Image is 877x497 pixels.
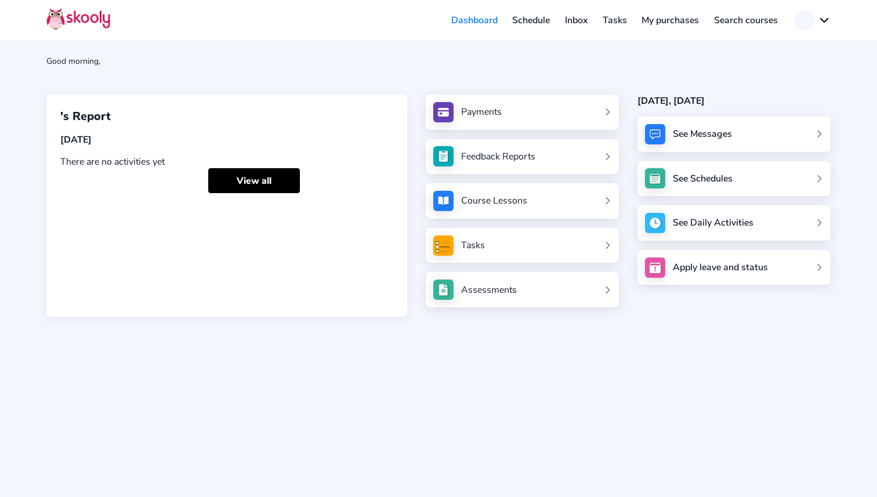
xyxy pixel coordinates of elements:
[433,146,611,166] a: Feedback Reports
[461,284,517,296] div: Assessments
[46,56,831,67] div: Good morning,
[645,124,665,144] img: messages.jpg
[461,106,502,118] div: Payments
[60,133,393,146] div: [DATE]
[673,172,733,185] div: See Schedules
[433,102,611,122] a: Payments
[645,168,665,188] img: schedule.jpg
[46,8,110,30] img: Skooly
[461,194,527,207] div: Course Lessons
[637,161,831,197] a: See Schedules
[461,239,485,252] div: Tasks
[60,155,393,168] div: There are no activities yet
[637,95,831,107] div: [DATE], [DATE]
[505,11,558,30] a: Schedule
[706,11,785,30] a: Search courses
[433,191,454,211] img: courses.jpg
[557,11,595,30] a: Inbox
[433,146,454,166] img: see_atten.jpg
[433,191,611,211] a: Course Lessons
[645,257,665,278] img: apply_leave.jpg
[637,250,831,285] a: Apply leave and status
[208,168,300,193] a: View all
[673,128,732,140] div: See Messages
[433,280,454,300] img: assessments.jpg
[433,280,611,300] a: Assessments
[673,261,768,274] div: Apply leave and status
[595,11,635,30] a: Tasks
[461,150,535,163] div: Feedback Reports
[637,205,831,241] a: See Daily Activities
[433,235,611,256] a: Tasks
[645,213,665,233] img: activity.jpg
[795,10,831,31] button: chevron down outline
[433,102,454,122] img: payments.jpg
[634,11,706,30] a: My purchases
[60,108,111,124] span: 's Report
[444,11,505,30] a: Dashboard
[433,235,454,256] img: tasksForMpWeb.png
[673,216,753,229] div: See Daily Activities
